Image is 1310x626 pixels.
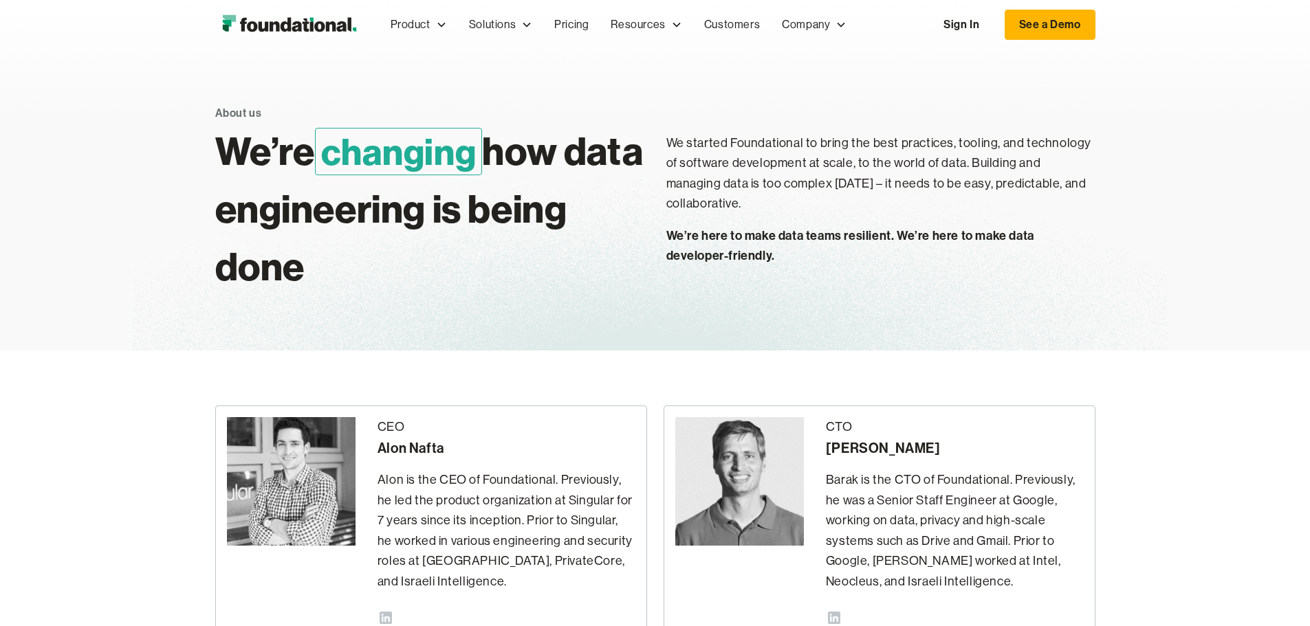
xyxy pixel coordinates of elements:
div: Alon Nafta [378,437,635,459]
div: CTO [826,417,1084,438]
p: Barak is the CTO of Foundational. Previously, he was a Senior Staff Engineer at Google, working o... [826,470,1084,592]
h1: We’re how data engineering is being done [215,122,644,295]
div: Resources [611,16,665,34]
div: About us [215,104,262,122]
div: Product [380,2,458,47]
div: Solutions [469,16,516,34]
a: Pricing [543,2,600,47]
div: [PERSON_NAME] [826,437,1084,459]
div: CEO [378,417,635,438]
div: Product [391,16,430,34]
img: Barak Forgoun - CTO [675,417,804,546]
a: Customers [693,2,771,47]
span: changing [315,128,483,175]
div: Solutions [458,2,543,47]
div: Company [771,2,858,47]
p: We’re here to make data teams resilient. We’re here to make data developer-friendly. [666,225,1095,266]
p: Alon is the CEO of Foundational. Previously, he led the product organization at Singular for 7 ye... [378,470,635,592]
div: Resources [600,2,692,47]
img: Alon Nafta - CEO [227,417,356,546]
div: Company [782,16,830,34]
a: home [215,11,363,38]
p: We started Foundational to bring the best practices, tooling, and technology of software developm... [666,133,1095,214]
img: Foundational Logo [215,11,363,38]
a: Sign In [930,10,993,39]
a: See a Demo [1005,10,1095,40]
